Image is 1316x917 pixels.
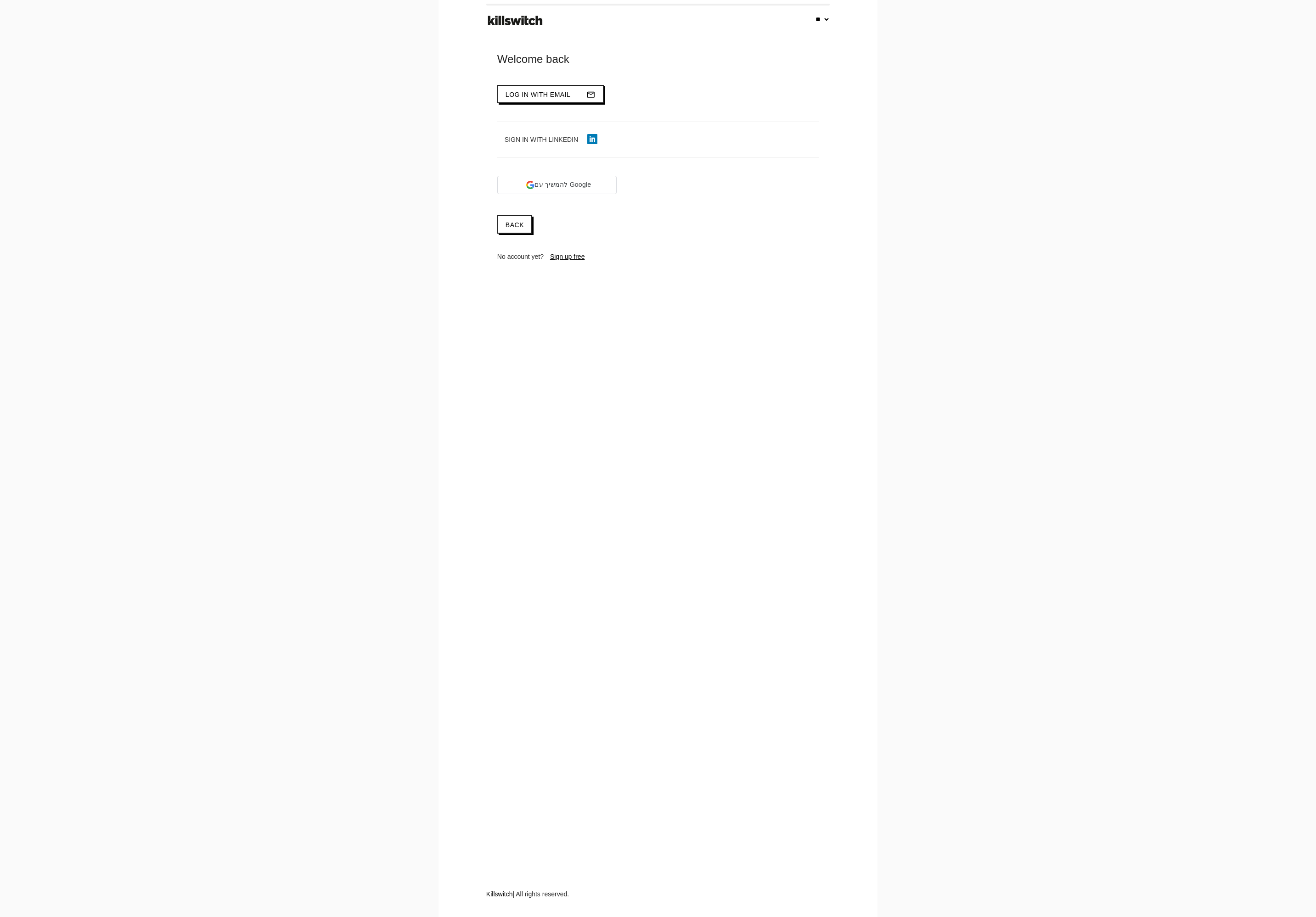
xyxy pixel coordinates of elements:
button: Log in with emailmail_outline [497,85,604,103]
div: | All rights reserved. [486,889,830,917]
img: linkedin-icon.png [587,134,597,144]
a: Killswitch [486,890,513,898]
button: Sign in with LinkedIn [497,131,605,148]
span: Log in with email [506,91,571,98]
div: Welcome back [497,52,819,67]
img: ks-logo-black-footer.png [486,12,545,29]
a: Sign up free [550,253,585,260]
span: Sign in with LinkedIn [505,136,578,143]
span: No account yet? [497,253,544,260]
a: Back [497,215,532,234]
i: mail_outline [586,86,596,103]
div: להמשיך עם Google [497,176,617,194]
span: להמשיך עם Google [534,180,591,190]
